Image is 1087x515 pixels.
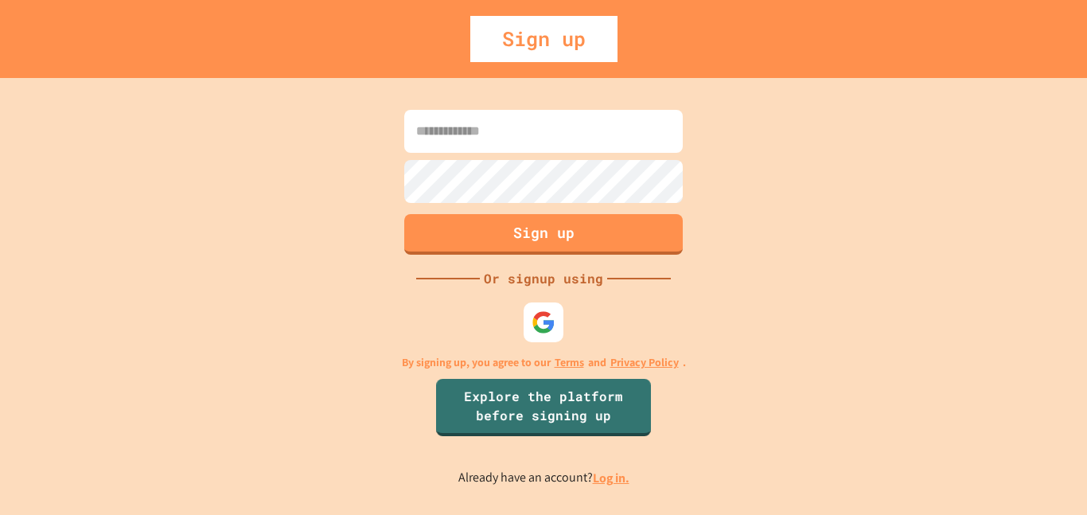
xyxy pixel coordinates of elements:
[402,354,686,371] p: By signing up, you agree to our and .
[458,468,629,488] p: Already have an account?
[532,310,555,334] img: google-icon.svg
[593,470,629,486] a: Log in.
[555,354,584,371] a: Terms
[610,354,679,371] a: Privacy Policy
[404,214,683,255] button: Sign up
[480,269,607,288] div: Or signup using
[436,379,651,436] a: Explore the platform before signing up
[470,16,618,62] div: Sign up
